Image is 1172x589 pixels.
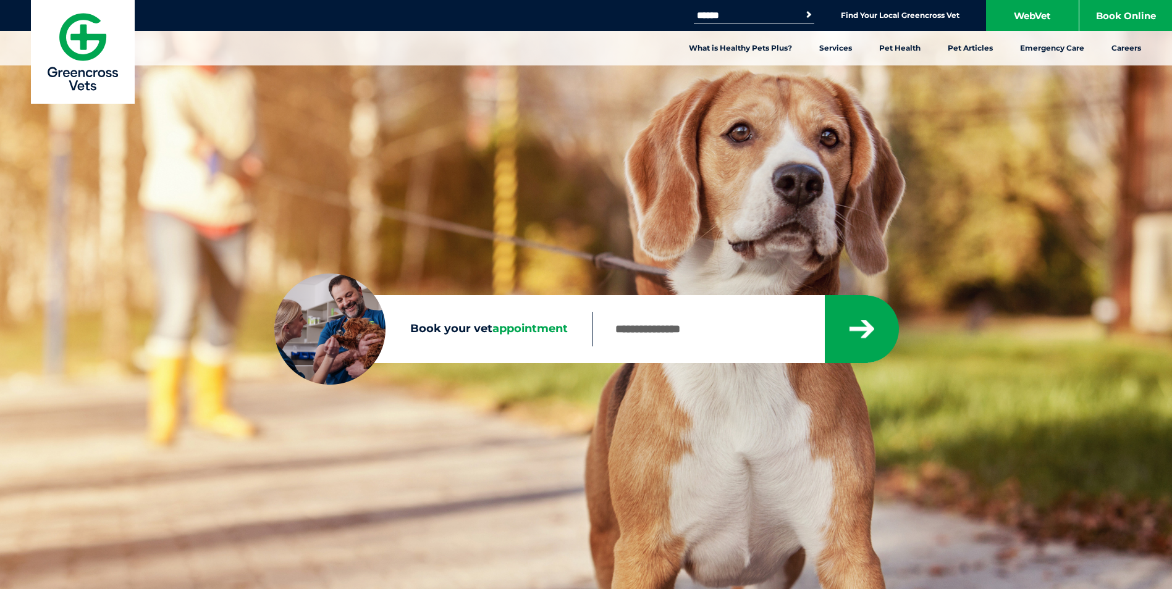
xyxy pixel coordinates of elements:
[274,320,592,338] label: Book your vet
[841,10,959,20] a: Find Your Local Greencross Vet
[675,31,806,65] a: What is Healthy Pets Plus?
[934,31,1006,65] a: Pet Articles
[1098,31,1155,65] a: Careers
[1006,31,1098,65] a: Emergency Care
[806,31,866,65] a: Services
[803,9,815,21] button: Search
[866,31,934,65] a: Pet Health
[492,322,568,335] span: appointment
